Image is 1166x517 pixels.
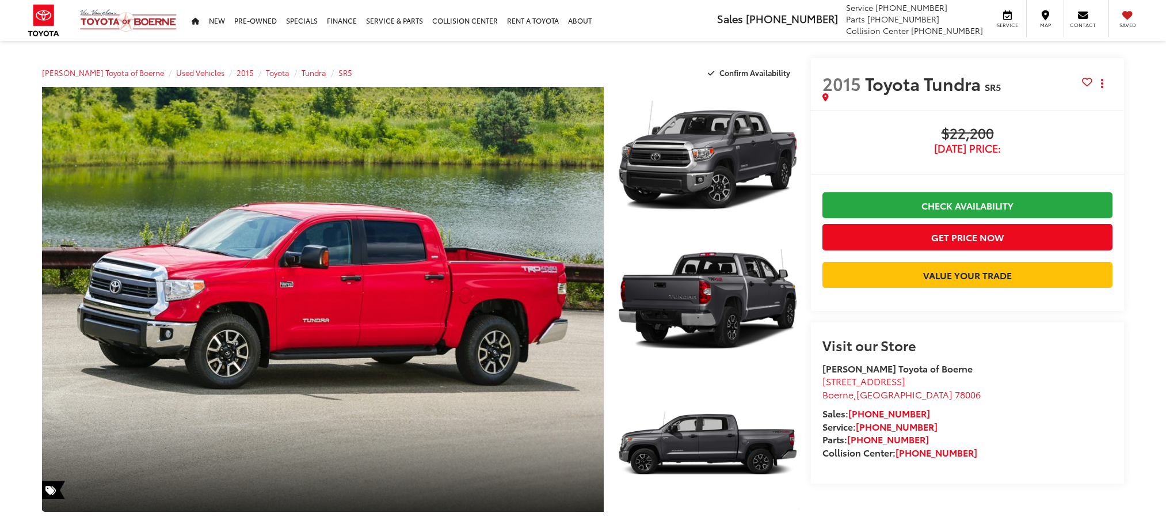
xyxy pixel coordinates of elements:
span: Map [1032,21,1058,29]
a: 2015 [237,67,254,78]
a: Check Availability [822,192,1112,218]
img: 2015 Toyota Tundra SR5 [614,229,801,370]
span: [PHONE_NUMBER] [911,25,983,36]
img: 2015 Toyota Tundra SR5 [614,373,801,514]
span: Collision Center [846,25,909,36]
strong: Sales: [822,406,930,420]
h2: Visit our Store [822,337,1112,352]
span: 2015 [822,71,861,96]
a: Expand Photo 0 [42,87,604,512]
a: [PHONE_NUMBER] [856,420,938,433]
a: [PHONE_NUMBER] [847,432,929,446]
span: , [822,387,981,401]
button: Confirm Availability [702,63,800,83]
span: Saved [1115,21,1140,29]
span: Confirm Availability [719,67,790,78]
a: [PHONE_NUMBER] [848,406,930,420]
button: Actions [1092,73,1112,93]
a: Used Vehicles [176,67,224,78]
span: $22,200 [822,126,1112,143]
a: Value Your Trade [822,262,1112,288]
span: [PHONE_NUMBER] [867,13,939,25]
span: Contact [1070,21,1096,29]
span: Sales [717,11,743,26]
a: SR5 [338,67,352,78]
span: SR5 [985,80,1001,93]
span: [DATE] Price: [822,143,1112,154]
span: 78006 [955,387,981,401]
span: Service [994,21,1020,29]
span: [PHONE_NUMBER] [875,2,947,13]
strong: Service: [822,420,938,433]
span: Toyota Tundra [865,71,985,96]
a: [PERSON_NAME] Toyota of Boerne [42,67,164,78]
a: Expand Photo 3 [616,375,799,512]
img: Vic Vaughan Toyota of Boerne [79,9,177,32]
span: [STREET_ADDRESS] [822,374,905,387]
button: Get Price Now [822,224,1112,250]
span: [PHONE_NUMBER] [746,11,838,26]
a: Tundra [302,67,326,78]
span: dropdown dots [1101,79,1103,88]
span: Parts [846,13,865,25]
span: Special [42,481,65,499]
span: Service [846,2,873,13]
a: [PHONE_NUMBER] [896,446,977,459]
strong: Parts: [822,432,929,446]
span: [GEOGRAPHIC_DATA] [856,387,952,401]
a: Expand Photo 1 [616,87,799,225]
strong: Collision Center: [822,446,977,459]
img: 2015 Toyota Tundra SR5 [36,85,609,514]
span: Boerne [822,387,853,401]
strong: [PERSON_NAME] Toyota of Boerne [822,362,973,375]
a: Toyota [266,67,289,78]
a: Expand Photo 2 [616,231,799,368]
img: 2015 Toyota Tundra SR5 [614,85,801,226]
a: [STREET_ADDRESS] Boerne,[GEOGRAPHIC_DATA] 78006 [822,374,981,401]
